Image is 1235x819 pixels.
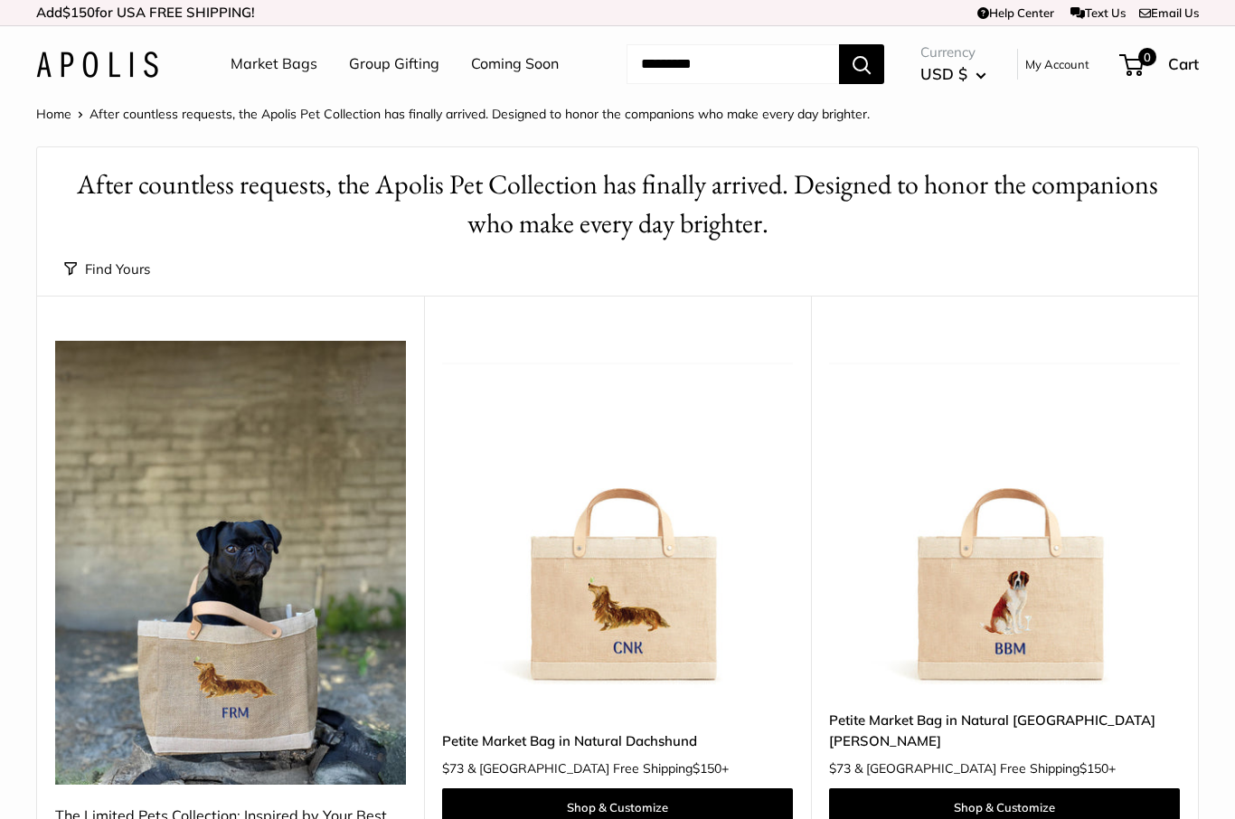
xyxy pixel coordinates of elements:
span: & [GEOGRAPHIC_DATA] Free Shipping + [854,762,1116,775]
nav: Breadcrumb [36,102,870,126]
span: 0 [1138,48,1156,66]
span: $150 [1079,760,1108,777]
h1: After countless requests, the Apolis Pet Collection has finally arrived. Designed to honor the co... [64,165,1171,243]
a: Help Center [977,5,1054,20]
a: Petite Market Bag in Natural [GEOGRAPHIC_DATA][PERSON_NAME] [829,710,1180,752]
a: Petite Market Bag in Natural Dachshund [442,730,793,751]
span: USD $ [920,64,967,83]
input: Search... [627,44,839,84]
button: USD $ [920,60,986,89]
img: The Limited Pets Collection: Inspired by Your Best Friends [55,341,406,785]
button: Search [839,44,884,84]
img: Petite Market Bag in Natural St. Bernard [829,341,1180,692]
a: 0 Cart [1121,50,1199,79]
a: Petite Market Bag in Natural DachshundPetite Market Bag in Natural Dachshund [442,341,793,692]
a: Market Bags [231,51,317,78]
a: My Account [1025,53,1089,75]
a: Text Us [1070,5,1126,20]
span: Currency [920,40,986,65]
a: Coming Soon [471,51,559,78]
a: Petite Market Bag in Natural St. BernardPetite Market Bag in Natural St. Bernard [829,341,1180,692]
img: Apolis [36,52,158,78]
a: Email Us [1139,5,1199,20]
span: After countless requests, the Apolis Pet Collection has finally arrived. Designed to honor the co... [90,106,870,122]
span: $73 [829,760,851,777]
a: Group Gifting [349,51,439,78]
a: Home [36,106,71,122]
button: Find Yours [64,257,150,282]
span: & [GEOGRAPHIC_DATA] Free Shipping + [467,762,729,775]
span: $73 [442,760,464,777]
img: Petite Market Bag in Natural Dachshund [442,341,793,692]
span: $150 [693,760,721,777]
span: Cart [1168,54,1199,73]
span: $150 [62,4,95,21]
